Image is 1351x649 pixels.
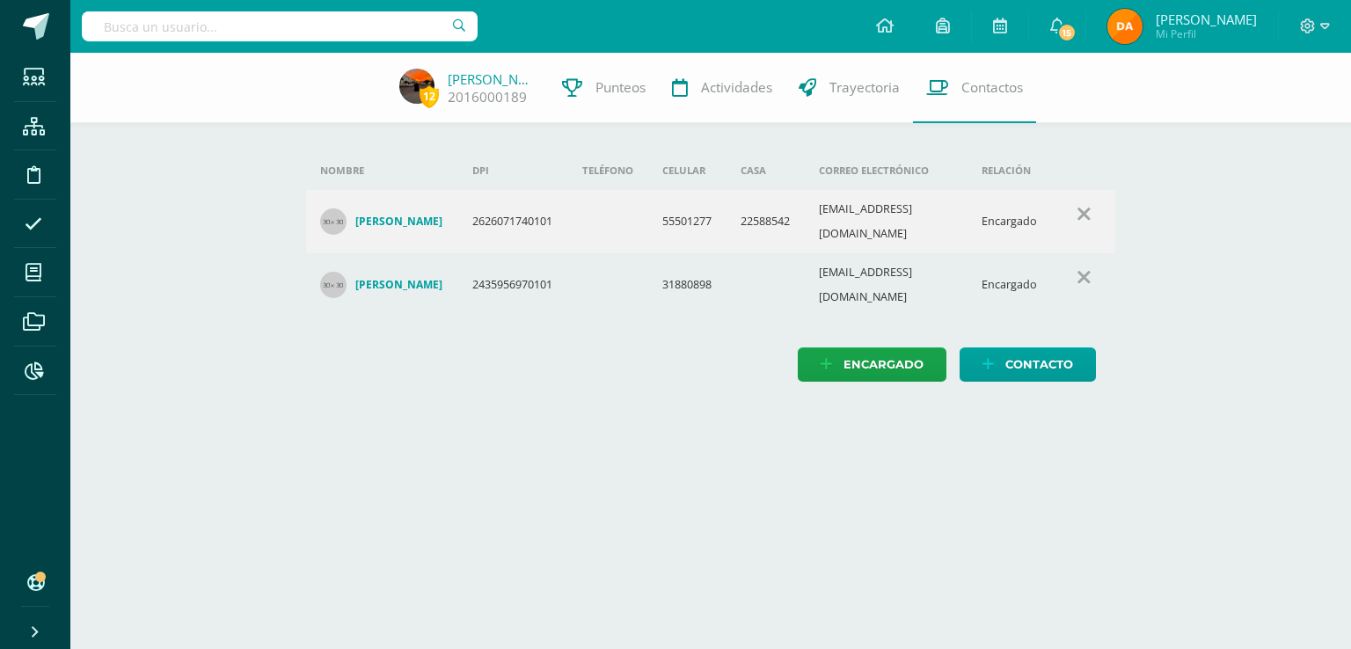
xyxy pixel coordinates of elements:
span: Trayectoria [829,78,900,97]
span: [PERSON_NAME] [1156,11,1257,28]
a: Actividades [659,53,785,123]
th: Teléfono [568,151,648,190]
th: Nombre [306,151,458,190]
td: 2626071740101 [458,190,568,253]
td: [EMAIL_ADDRESS][DOMAIN_NAME] [805,190,968,253]
a: Trayectoria [785,53,913,123]
a: [PERSON_NAME] [448,70,536,88]
th: Celular [648,151,727,190]
a: Encargado [798,347,946,382]
th: Relación [968,151,1052,190]
span: Contacto [1005,348,1073,381]
img: 30x30 [320,272,347,298]
a: [PERSON_NAME] [320,272,444,298]
span: 12 [420,85,439,107]
th: Correo electrónico [805,151,968,190]
td: [EMAIL_ADDRESS][DOMAIN_NAME] [805,253,968,317]
span: Contactos [961,78,1023,97]
span: Mi Perfil [1156,26,1257,41]
td: 2435956970101 [458,253,568,317]
a: [PERSON_NAME] [320,208,444,235]
td: 55501277 [648,190,727,253]
span: 15 [1057,23,1077,42]
td: 22588542 [727,190,805,253]
img: 82a5943632aca8211823fb2e9800a6c1.png [1107,9,1143,44]
img: 7e643c641857ff4ca4160aa89c3e4623.png [399,69,435,104]
img: 30x30 [320,208,347,235]
td: Encargado [968,253,1052,317]
a: Contactos [913,53,1036,123]
h4: [PERSON_NAME] [355,278,442,292]
span: Punteos [595,78,646,97]
span: Encargado [843,348,924,381]
a: Punteos [549,53,659,123]
td: 31880898 [648,253,727,317]
th: DPI [458,151,568,190]
th: Casa [727,151,805,190]
h4: [PERSON_NAME] [355,215,442,229]
a: Contacto [960,347,1096,382]
span: Actividades [701,78,772,97]
input: Busca un usuario... [82,11,478,41]
td: Encargado [968,190,1052,253]
a: 2016000189 [448,88,527,106]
